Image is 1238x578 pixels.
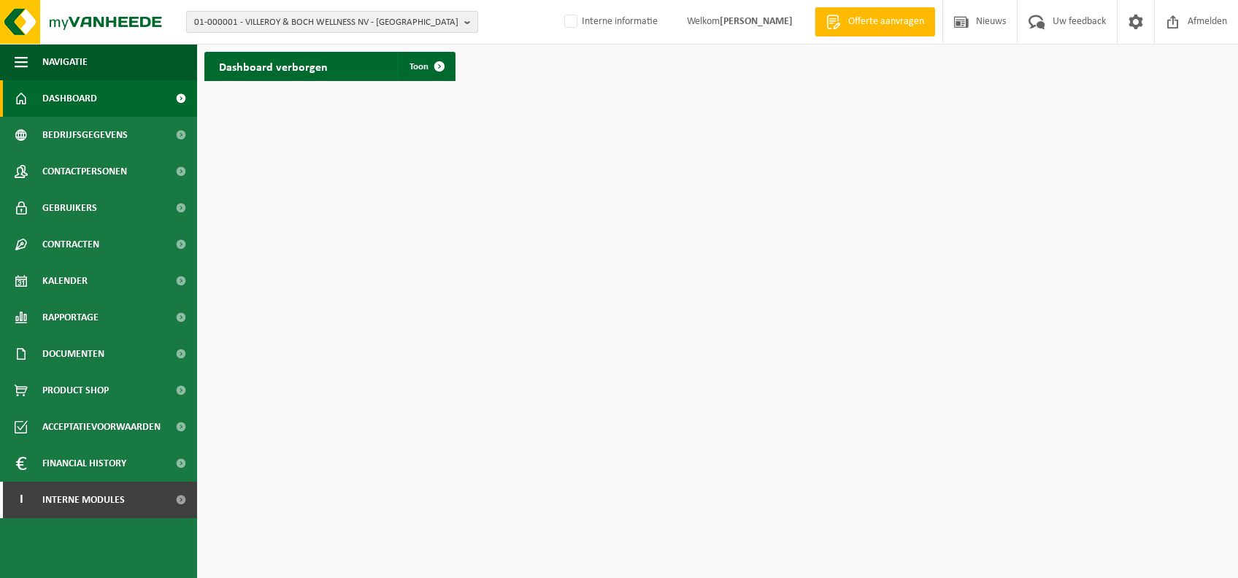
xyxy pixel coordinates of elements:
strong: [PERSON_NAME] [720,16,793,27]
a: Offerte aanvragen [815,7,935,36]
h2: Dashboard verborgen [204,52,342,80]
span: Documenten [42,336,104,372]
span: Contactpersonen [42,153,127,190]
span: Dashboard [42,80,97,117]
span: Gebruikers [42,190,97,226]
span: Kalender [42,263,88,299]
span: Product Shop [42,372,109,409]
span: Financial History [42,445,126,482]
a: Toon [398,52,454,81]
span: I [15,482,28,518]
span: Navigatie [42,44,88,80]
button: 01-000001 - VILLEROY & BOCH WELLNESS NV - [GEOGRAPHIC_DATA] [186,11,478,33]
span: Contracten [42,226,99,263]
span: Interne modules [42,482,125,518]
span: Offerte aanvragen [845,15,928,29]
span: Rapportage [42,299,99,336]
span: 01-000001 - VILLEROY & BOCH WELLNESS NV - [GEOGRAPHIC_DATA] [194,12,458,34]
label: Interne informatie [561,11,658,33]
span: Bedrijfsgegevens [42,117,128,153]
span: Toon [410,62,428,72]
span: Acceptatievoorwaarden [42,409,161,445]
